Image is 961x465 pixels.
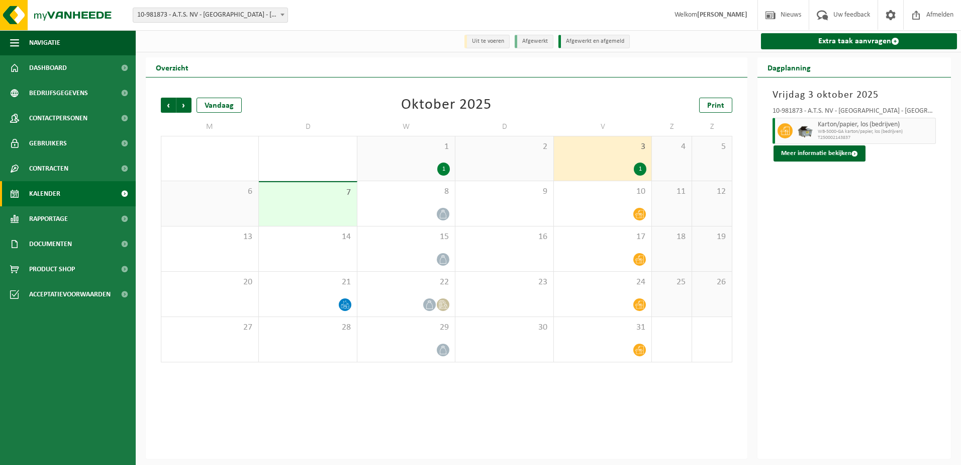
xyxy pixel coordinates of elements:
h2: Dagplanning [757,57,821,77]
span: 10-981873 - A.T.S. NV - LANGERBRUGGE - GENT [133,8,288,23]
span: 26 [697,277,727,288]
span: 2 [460,141,548,152]
span: 1 [362,141,450,152]
span: 17 [559,231,646,243]
div: 1 [634,163,646,176]
span: 21 [264,277,351,288]
span: Bedrijfsgegevens [29,81,88,106]
div: 1 [437,163,450,176]
span: 22 [362,277,450,288]
h3: Vrijdag 3 oktober 2025 [773,88,936,103]
td: Z [652,118,692,136]
div: Vandaag [197,98,242,113]
h2: Overzicht [146,57,199,77]
span: Navigatie [29,30,60,55]
span: 16 [460,231,548,243]
span: Volgende [176,98,191,113]
span: 31 [559,322,646,333]
td: V [554,118,652,136]
span: 28 [264,322,351,333]
span: Acceptatievoorwaarden [29,282,111,307]
span: 24 [559,277,646,288]
span: Rapportage [29,206,68,231]
span: 29 [362,322,450,333]
span: 19 [697,231,727,243]
span: Contracten [29,156,68,181]
span: Contactpersonen [29,106,87,131]
span: Gebruikers [29,131,67,156]
span: Dashboard [29,55,67,81]
span: 14 [264,231,351,243]
span: 7 [264,187,351,198]
span: 8 [362,186,450,197]
span: 3 [559,141,646,152]
span: 4 [657,141,687,152]
span: 27 [166,322,253,333]
span: 10 [559,186,646,197]
span: 15 [362,231,450,243]
span: 9 [460,186,548,197]
span: 30 [460,322,548,333]
a: Print [699,98,732,113]
div: Oktober 2025 [401,98,492,113]
span: Vorige [161,98,176,113]
td: D [259,118,357,136]
div: 10-981873 - A.T.S. NV - [GEOGRAPHIC_DATA] - [GEOGRAPHIC_DATA] [773,108,936,118]
span: 13 [166,231,253,243]
span: 18 [657,231,687,243]
img: WB-5000-GAL-GY-01 [798,123,813,138]
td: Z [692,118,732,136]
span: Product Shop [29,257,75,282]
span: 12 [697,186,727,197]
li: Afgewerkt en afgemeld [558,35,630,48]
button: Meer informatie bekijken [774,145,866,162]
span: 10-981873 - A.T.S. NV - LANGERBRUGGE - GENT [133,8,287,22]
span: 23 [460,277,548,288]
span: Karton/papier, los (bedrijven) [818,121,933,129]
td: M [161,118,259,136]
strong: [PERSON_NAME] [697,11,747,19]
span: T250002143837 [818,135,933,141]
span: Print [707,102,724,110]
span: 5 [697,141,727,152]
li: Afgewerkt [515,35,553,48]
span: 25 [657,277,687,288]
td: D [455,118,553,136]
td: W [357,118,455,136]
span: 11 [657,186,687,197]
span: 20 [166,277,253,288]
span: Documenten [29,231,72,257]
li: Uit te voeren [464,35,510,48]
span: 6 [166,186,253,197]
span: Kalender [29,181,60,206]
span: WB-5000-GA karton/papier, los (bedrijven) [818,129,933,135]
a: Extra taak aanvragen [761,33,957,49]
